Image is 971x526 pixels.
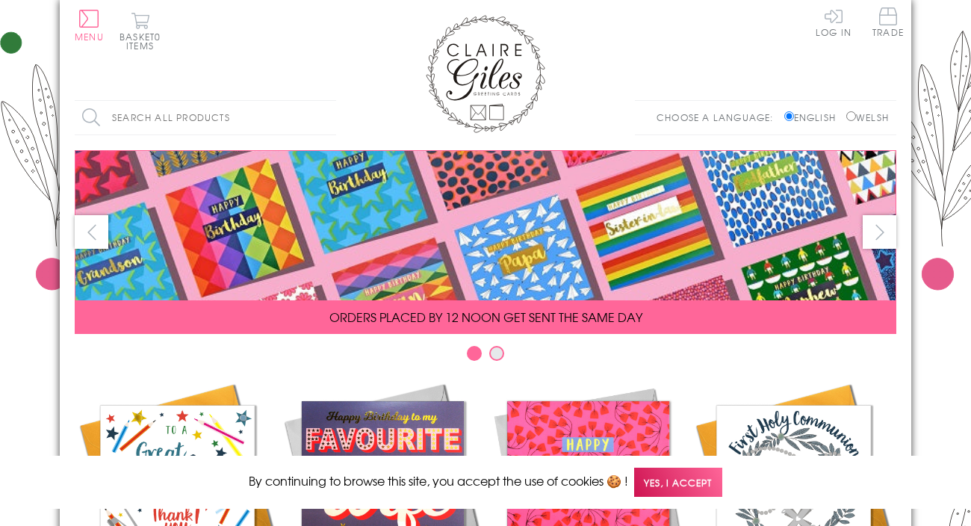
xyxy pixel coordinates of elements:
[489,346,504,361] button: Carousel Page 2
[321,101,336,134] input: Search
[75,215,108,249] button: prev
[75,30,104,43] span: Menu
[634,468,722,497] span: Yes, I accept
[75,345,896,368] div: Carousel Pagination
[846,111,889,124] label: Welsh
[872,7,904,37] span: Trade
[120,12,161,50] button: Basket0 items
[784,111,843,124] label: English
[426,15,545,133] img: Claire Giles Greetings Cards
[75,101,336,134] input: Search all products
[329,308,642,326] span: ORDERS PLACED BY 12 NOON GET SENT THE SAME DAY
[75,10,104,41] button: Menu
[657,111,781,124] p: Choose a language:
[863,215,896,249] button: next
[846,111,856,121] input: Welsh
[872,7,904,40] a: Trade
[784,111,794,121] input: English
[126,30,161,52] span: 0 items
[467,346,482,361] button: Carousel Page 1 (Current Slide)
[816,7,851,37] a: Log In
